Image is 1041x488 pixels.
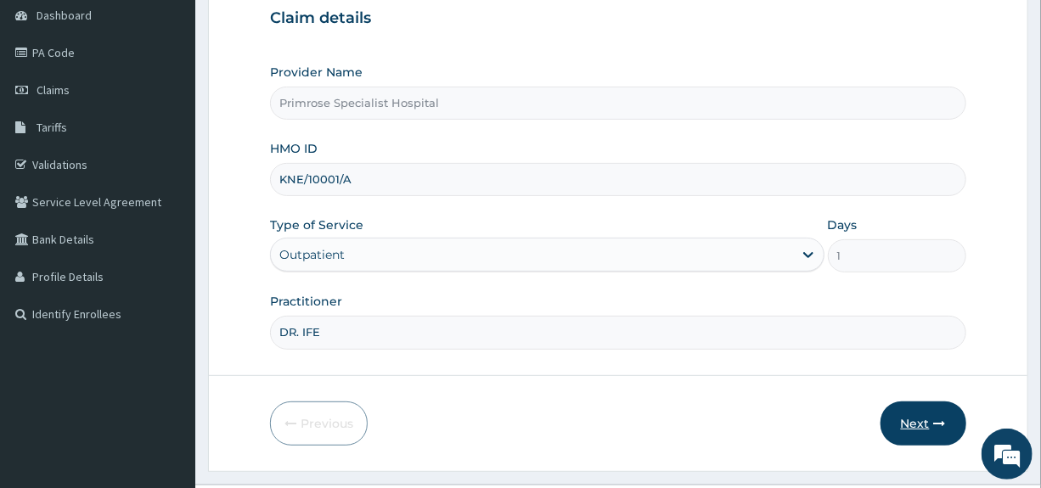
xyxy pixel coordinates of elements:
[270,316,965,349] input: Enter Name
[88,95,285,117] div: Chat with us now
[37,8,92,23] span: Dashboard
[270,140,318,157] label: HMO ID
[37,120,67,135] span: Tariffs
[98,140,234,311] span: We're online!
[37,82,70,98] span: Claims
[8,316,324,375] textarea: Type your message and hit 'Enter'
[270,163,965,196] input: Enter HMO ID
[270,64,363,81] label: Provider Name
[270,9,965,28] h3: Claim details
[31,85,69,127] img: d_794563401_company_1708531726252_794563401
[270,216,363,233] label: Type of Service
[270,401,368,446] button: Previous
[279,246,345,263] div: Outpatient
[828,216,858,233] label: Days
[270,293,342,310] label: Practitioner
[279,8,319,49] div: Minimize live chat window
[881,401,966,446] button: Next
